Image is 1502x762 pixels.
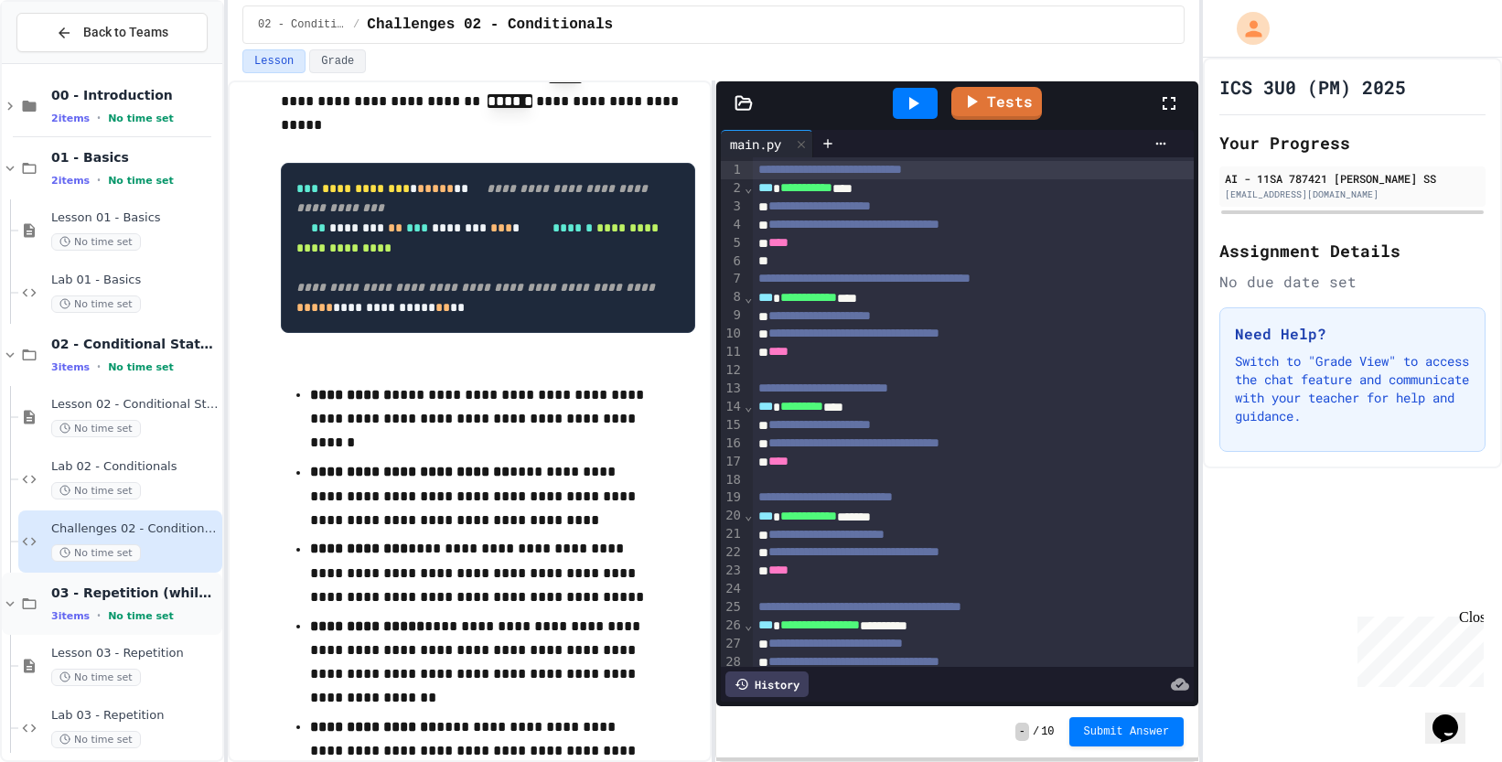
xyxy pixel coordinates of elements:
div: 23 [721,562,744,580]
span: • [97,111,101,125]
span: Challenges 02 - Conditionals [367,14,613,36]
div: main.py [721,130,813,157]
span: 3 items [51,610,90,622]
a: Tests [951,87,1042,120]
span: Fold line [744,508,753,522]
div: 13 [721,380,744,398]
span: 2 items [51,113,90,124]
span: Lab 01 - Basics [51,273,219,288]
div: 3 [721,198,744,216]
h1: ICS 3U0 (PM) 2025 [1219,74,1406,100]
span: Lab 03 - Repetition [51,708,219,724]
span: No time set [51,482,141,499]
div: 8 [721,288,744,306]
div: 18 [721,471,744,489]
div: 24 [721,580,744,598]
span: Fold line [744,617,753,632]
div: 1 [721,161,744,179]
span: 2 items [51,175,90,187]
span: 02 - Conditional Statements (if) [258,17,346,32]
span: Lesson 03 - Repetition [51,646,219,661]
button: Lesson [242,49,306,73]
span: / [353,17,359,32]
span: 02 - Conditional Statements (if) [51,336,219,352]
span: No time set [108,361,174,373]
span: Lesson 01 - Basics [51,210,219,226]
span: 01 - Basics [51,149,219,166]
div: 12 [721,361,744,380]
iframe: chat widget [1425,689,1484,744]
div: main.py [721,134,790,154]
div: 28 [721,653,744,671]
span: No time set [51,731,141,748]
h2: Your Progress [1219,130,1486,156]
span: 3 items [51,361,90,373]
span: • [97,608,101,623]
div: 25 [721,598,744,617]
span: 00 - Introduction [51,87,219,103]
div: 15 [721,416,744,435]
span: Fold line [744,180,753,195]
span: Fold line [744,290,753,305]
div: 14 [721,398,744,416]
span: / [1033,724,1039,739]
span: No time set [51,233,141,251]
div: History [725,671,809,697]
span: No time set [51,544,141,562]
div: 2 [721,179,744,198]
div: My Account [1218,7,1274,49]
div: Chat with us now!Close [7,7,126,116]
div: 10 [721,325,744,343]
span: • [97,360,101,374]
h2: Assignment Details [1219,238,1486,263]
div: 21 [721,525,744,543]
h3: Need Help? [1235,323,1470,345]
div: 6 [721,252,744,271]
span: Fold line [744,399,753,413]
span: Lab 02 - Conditionals [51,459,219,475]
div: 27 [721,635,744,653]
span: Submit Answer [1084,724,1170,739]
div: 16 [721,435,744,453]
button: Grade [309,49,366,73]
span: No time set [51,420,141,437]
iframe: chat widget [1350,609,1484,687]
button: Submit Answer [1069,717,1185,746]
div: 20 [721,507,744,525]
div: 22 [721,543,744,562]
span: No time set [108,610,174,622]
span: Challenges 02 - Conditionals [51,521,219,537]
span: Lesson 02 - Conditional Statements (if) [51,397,219,413]
div: 26 [721,617,744,635]
div: 9 [721,306,744,325]
div: 17 [721,453,744,471]
span: No time set [51,295,141,313]
span: - [1015,723,1029,741]
div: [EMAIL_ADDRESS][DOMAIN_NAME] [1225,188,1480,201]
div: 5 [721,234,744,252]
div: 19 [721,488,744,507]
span: No time set [108,113,174,124]
span: 10 [1041,724,1054,739]
div: 11 [721,343,744,361]
div: AI - 11SA 787421 [PERSON_NAME] SS [1225,170,1480,187]
div: No due date set [1219,271,1486,293]
span: No time set [108,175,174,187]
span: 03 - Repetition (while and for) [51,585,219,601]
p: Switch to "Grade View" to access the chat feature and communicate with your teacher for help and ... [1235,352,1470,425]
span: No time set [51,669,141,686]
span: • [97,173,101,188]
div: 4 [721,216,744,234]
button: Back to Teams [16,13,208,52]
div: 7 [721,270,744,288]
span: Back to Teams [83,23,168,42]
